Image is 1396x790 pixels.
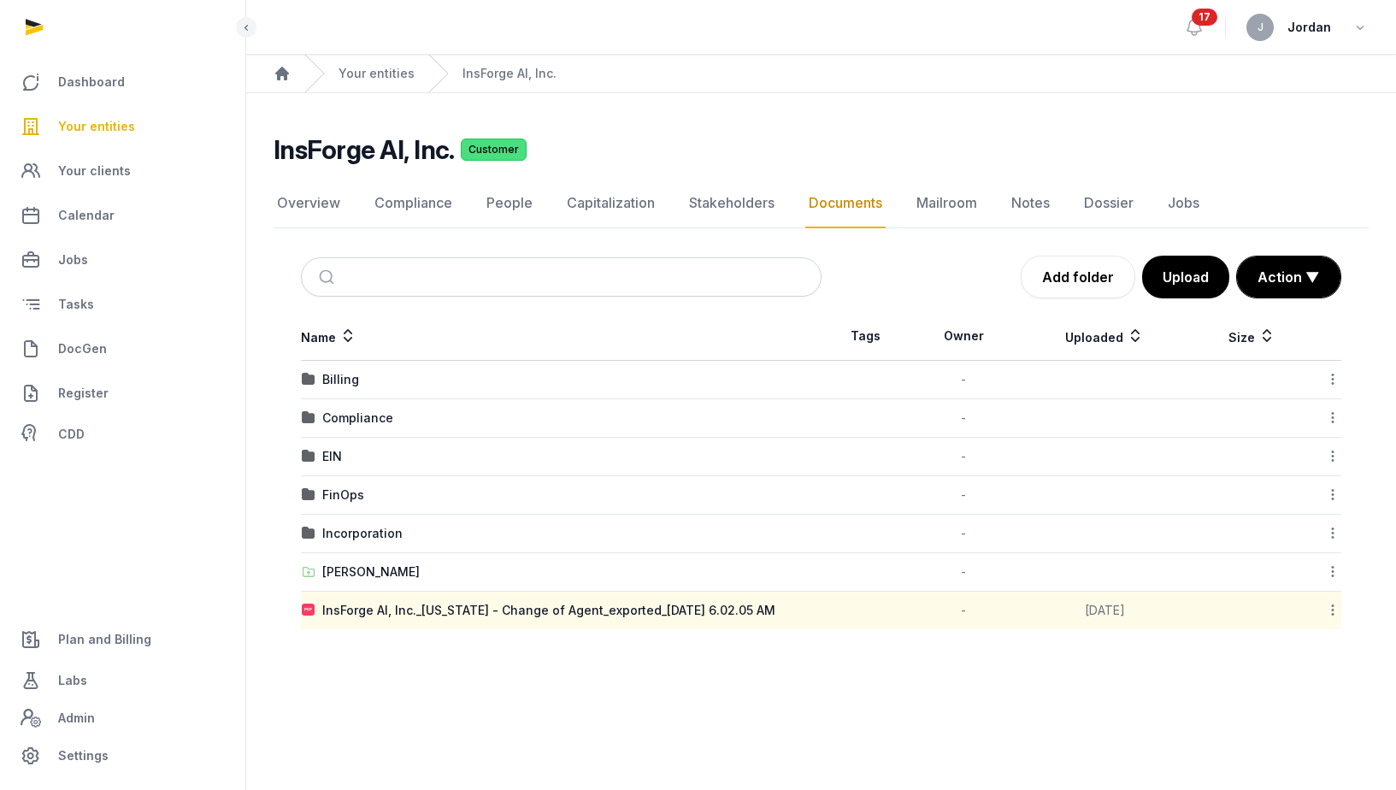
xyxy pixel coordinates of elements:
[563,179,658,228] a: Capitalization
[322,602,775,619] div: InsForge AI, Inc._[US_STATE] - Change of Agent_exported_[DATE] 6.02.05 AM
[1192,9,1217,26] span: 17
[910,438,1017,476] td: -
[14,328,232,369] a: DocGen
[910,312,1017,361] th: Owner
[910,399,1017,438] td: -
[910,515,1017,553] td: -
[58,670,87,691] span: Labs
[910,476,1017,515] td: -
[58,339,107,359] span: DocGen
[58,72,125,92] span: Dashboard
[58,161,131,181] span: Your clients
[58,250,88,270] span: Jobs
[302,411,315,425] img: folder.svg
[462,65,557,82] a: InsForge AI, Inc.
[339,65,415,82] a: Your entities
[1008,179,1053,228] a: Notes
[1258,22,1263,32] span: J
[274,179,344,228] a: Overview
[1237,256,1340,298] button: Action ▼
[1085,603,1125,617] span: [DATE]
[58,708,95,728] span: Admin
[910,592,1017,630] td: -
[14,373,232,414] a: Register
[301,312,822,361] th: Name
[246,55,1396,93] nav: Breadcrumb
[58,116,135,137] span: Your entities
[461,139,527,161] span: Customer
[14,195,232,236] a: Calendar
[274,179,1369,228] nav: Tabs
[1164,179,1203,228] a: Jobs
[1192,312,1311,361] th: Size
[58,746,109,766] span: Settings
[14,701,232,735] a: Admin
[58,205,115,226] span: Calendar
[14,106,232,147] a: Your entities
[14,735,232,776] a: Settings
[14,284,232,325] a: Tasks
[805,179,886,228] a: Documents
[58,294,94,315] span: Tasks
[1287,17,1331,38] span: Jordan
[58,629,151,650] span: Plan and Billing
[14,417,232,451] a: CDD
[322,448,342,465] div: EIN
[14,62,232,103] a: Dashboard
[58,424,85,445] span: CDD
[483,179,536,228] a: People
[14,619,232,660] a: Plan and Billing
[322,563,420,581] div: [PERSON_NAME]
[302,488,315,502] img: folder.svg
[322,486,364,504] div: FinOps
[686,179,778,228] a: Stakeholders
[913,179,981,228] a: Mailroom
[1021,256,1135,298] a: Add folder
[58,383,109,404] span: Register
[302,450,315,463] img: folder.svg
[1246,14,1274,41] button: J
[309,258,349,296] button: Submit
[1081,179,1137,228] a: Dossier
[322,371,359,388] div: Billing
[302,527,315,540] img: folder.svg
[822,312,910,361] th: Tags
[14,150,232,192] a: Your clients
[274,134,454,165] h2: InsForge AI, Inc.
[14,660,232,701] a: Labs
[14,239,232,280] a: Jobs
[302,565,315,579] img: folder-upload.svg
[322,410,393,427] div: Compliance
[1142,256,1229,298] button: Upload
[302,373,315,386] img: folder.svg
[910,553,1017,592] td: -
[910,361,1017,399] td: -
[371,179,456,228] a: Compliance
[322,525,403,542] div: Incorporation
[1017,312,1193,361] th: Uploaded
[302,604,315,617] img: pdf.svg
